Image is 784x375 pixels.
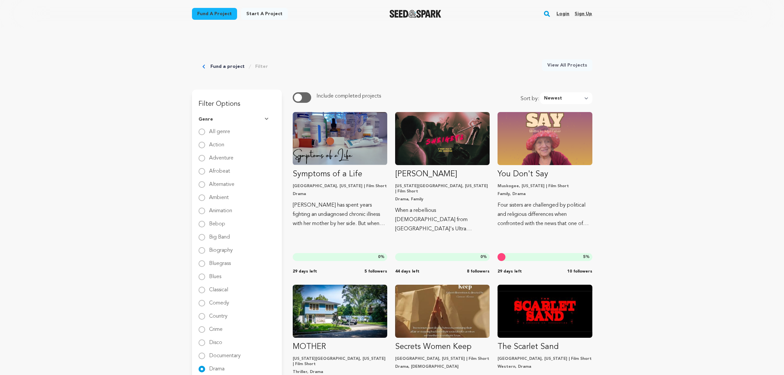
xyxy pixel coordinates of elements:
h3: Filter Options [192,90,282,111]
span: 10 followers [567,269,592,274]
p: [PERSON_NAME] has spent years fighting an undiagnosed chronic illness with her mother by her side... [293,201,387,228]
p: Family, Drama [498,191,592,197]
span: % [583,254,590,260]
p: Drama, [DEMOGRAPHIC_DATA] [395,364,490,369]
a: Fund Symptoms of a Life [293,112,387,228]
span: 29 days left [498,269,522,274]
span: 29 days left [293,269,317,274]
label: Adventure [209,150,233,161]
a: Fund a project [192,8,237,20]
p: [US_STATE][GEOGRAPHIC_DATA], [US_STATE] | Film Short [293,356,387,367]
p: Drama, Family [395,197,490,202]
p: Symptoms of a Life [293,169,387,180]
span: 5 followers [365,269,387,274]
a: View All Projects [542,59,592,71]
label: Drama [209,361,225,372]
p: Secrets Women Keep [395,342,490,352]
p: [PERSON_NAME] [395,169,490,180]
label: Bebop [209,216,225,227]
a: Sign up [575,9,592,19]
span: 5 [583,255,585,259]
span: 0 [480,255,483,259]
a: Fund a project [210,63,245,70]
a: Login [556,9,569,19]
span: 8 followers [467,269,490,274]
span: Include completed projects [316,94,381,99]
button: Genre [199,111,275,128]
label: Country [209,308,228,319]
a: Fund Sheigetz [395,112,490,234]
p: When a rebellious [DEMOGRAPHIC_DATA] from [GEOGRAPHIC_DATA]'s Ultra [DEMOGRAPHIC_DATA] community ... [395,206,490,234]
p: You Don't Say [498,169,592,180]
label: Alternative [209,177,234,187]
span: % [378,254,385,260]
label: Afrobeat [209,163,230,174]
p: Four sisters are challenged by political and religious differences when confronted with the news ... [498,201,592,228]
label: Comedy [209,295,229,306]
label: Animation [209,203,232,214]
img: Seed&Spark Arrow Down Icon [265,118,270,121]
p: Western, Drama [498,364,592,369]
p: Drama [293,191,387,197]
label: Big Band [209,229,230,240]
label: Disco [209,335,222,345]
p: The Scarlet Sand [498,342,592,352]
span: Genre [199,116,213,123]
p: [GEOGRAPHIC_DATA], [US_STATE] | Film Short [293,184,387,189]
p: [US_STATE][GEOGRAPHIC_DATA], [US_STATE] | Film Short [395,184,490,194]
label: All genre [209,124,230,134]
p: Thriller, Drama [293,369,387,375]
a: Seed&Spark Homepage [390,10,441,18]
div: Breadcrumb [203,59,268,74]
a: Fund You Don&#039;t Say [498,112,592,228]
p: MOTHER [293,342,387,352]
p: [GEOGRAPHIC_DATA], [US_STATE] | Film Short [395,356,490,361]
label: Bluegrass [209,256,231,266]
span: 0 [378,255,380,259]
label: Crime [209,322,223,332]
label: Blues [209,269,221,279]
a: Start a project [241,8,288,20]
label: Action [209,137,224,148]
label: Classical [209,282,228,293]
label: Ambient [209,190,229,200]
span: Sort by: [521,95,540,104]
label: Documentary [209,348,241,359]
span: 44 days left [395,269,419,274]
label: Biography [209,243,233,253]
span: % [480,254,487,260]
p: Muskogee, [US_STATE] | Film Short [498,184,592,189]
img: Seed&Spark Logo Dark Mode [390,10,441,18]
p: [GEOGRAPHIC_DATA], [US_STATE] | Film Short [498,356,592,361]
a: Filter [255,63,268,70]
